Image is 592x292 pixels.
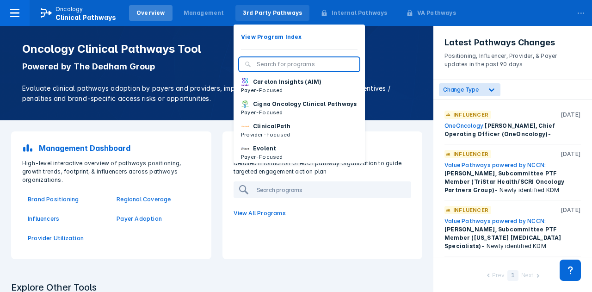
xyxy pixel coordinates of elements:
[241,108,357,117] p: Payer-Focused
[561,111,581,119] p: [DATE]
[453,206,488,214] p: Influencer
[234,75,365,97] button: Carelon Insights (AIM)Payer-Focused
[243,9,302,17] div: 3rd Party Pathways
[444,162,546,168] a: Value Pathways powered by NCCN:
[492,271,504,281] div: Prev
[241,122,249,130] img: via-oncology.png
[234,119,365,142] button: ClinicalPathProvider-Focused
[117,195,194,204] a: Regional Coverage
[28,215,105,223] a: Influencers
[28,195,105,204] a: Brand Positioning
[253,122,290,130] p: ClinicalPath
[39,143,130,154] p: Management Dashboard
[444,217,581,250] div: - Newly identified KDM
[241,100,249,108] img: cigna-oncology-clinical-pathways.png
[253,100,357,108] p: Cigna Oncology Clinical Pathways
[241,33,302,41] p: View Program Index
[253,144,276,153] p: Evolent
[444,48,581,68] p: Positioning, Influencer, Provider, & Payer updates in the past 90 days
[117,215,194,223] a: Payer Adoption
[417,9,456,17] div: VA Pathways
[234,97,365,119] button: Cigna Oncology Clinical PathwaysPayer-Focused
[176,5,232,21] a: Management
[228,159,417,176] p: Detailed information of each pathway organization to guide targeted engagement action plan
[253,182,411,197] input: Search programs
[235,5,310,21] a: 3rd Party Pathways
[136,9,165,17] div: Overview
[55,5,83,13] p: Oncology
[234,142,365,164] button: EvolentPayer-Focused
[560,260,581,281] div: Contact Support
[28,234,105,242] a: Provider Utilization
[444,170,564,193] span: [PERSON_NAME], Subcommittee PTF Member (TriStar Health/SCRI Oncology Partners Group)
[17,137,206,159] a: Management Dashboard
[241,144,249,153] img: new-century-health.png
[444,122,555,137] span: [PERSON_NAME], Chief Operating Officer (OneOncology)
[521,271,533,281] div: Next
[22,43,411,56] h1: Oncology Clinical Pathways Tool
[443,86,479,93] span: Change Type
[228,204,417,223] a: View All Programs
[55,13,116,21] span: Clinical Pathways
[253,78,321,86] p: Carelon Insights (AIM)
[453,111,488,119] p: Influencer
[241,86,321,94] p: Payer-Focused
[444,217,546,224] a: Value Pathways powered by NCCN:
[228,137,417,159] a: 3rd Party Pathways Programs
[453,150,488,158] p: Influencer
[561,150,581,158] p: [DATE]
[572,1,590,21] div: ...
[507,270,518,281] div: 1
[257,60,354,68] input: Search for programs
[22,83,411,104] p: Evaluate clinical pathways adoption by payers and providers, implementation sophistication, finan...
[184,9,224,17] div: Management
[561,206,581,214] p: [DATE]
[17,159,206,184] p: High-level interactive overview of pathways positioning, growth trends, footprint, & influencers ...
[332,9,387,17] div: Internal Pathways
[444,37,581,48] h3: Latest Pathways Changes
[444,122,485,129] a: OneOncology:
[444,226,561,249] span: [PERSON_NAME], Subcommittee PTF Member ([US_STATE] [MEDICAL_DATA] Specialists)
[22,61,411,72] p: Powered by The Dedham Group
[241,78,249,86] img: carelon-insights.png
[241,130,290,139] p: Provider-Focused
[234,30,365,44] button: View Program Index
[444,161,581,194] div: - Newly identified KDM
[241,153,283,161] p: Payer-Focused
[129,5,173,21] a: Overview
[444,122,581,138] div: -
